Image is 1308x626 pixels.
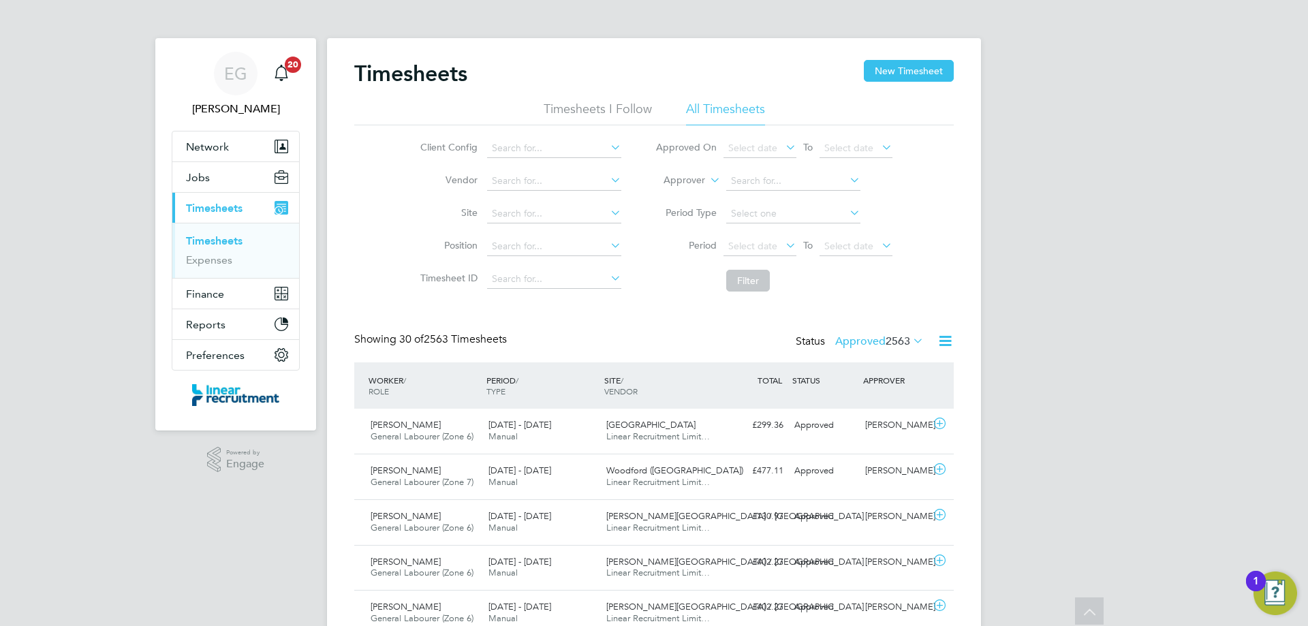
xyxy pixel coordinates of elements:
[606,612,710,624] span: Linear Recruitment Limit…
[172,279,299,309] button: Finance
[155,38,316,431] nav: Main navigation
[860,505,931,528] div: [PERSON_NAME]
[487,270,621,289] input: Search for...
[621,375,623,386] span: /
[860,460,931,482] div: [PERSON_NAME]
[487,237,621,256] input: Search for...
[186,202,243,215] span: Timesheets
[488,465,551,476] span: [DATE] - [DATE]
[192,384,279,406] img: linearrecruitment-logo-retina.png
[371,476,473,488] span: General Labourer (Zone 7)
[606,522,710,533] span: Linear Recruitment Limit…
[824,240,873,252] span: Select date
[172,101,300,117] span: Eshanthi Goonetilleke
[544,101,652,125] li: Timesheets I Follow
[371,465,441,476] span: [PERSON_NAME]
[186,253,232,266] a: Expenses
[268,52,295,95] a: 20
[488,567,518,578] span: Manual
[718,505,789,528] div: £130.97
[606,567,710,578] span: Linear Recruitment Limit…
[186,349,245,362] span: Preferences
[728,142,777,154] span: Select date
[655,141,717,153] label: Approved On
[789,551,860,574] div: Approved
[487,139,621,158] input: Search for...
[488,419,551,431] span: [DATE] - [DATE]
[369,386,389,396] span: ROLE
[416,272,478,284] label: Timesheet ID
[371,601,441,612] span: [PERSON_NAME]
[186,171,210,184] span: Jobs
[186,287,224,300] span: Finance
[799,138,817,156] span: To
[864,60,954,82] button: New Timesheet
[403,375,406,386] span: /
[371,431,473,442] span: General Labourer (Zone 6)
[726,172,860,191] input: Search for...
[371,419,441,431] span: [PERSON_NAME]
[172,340,299,370] button: Preferences
[354,60,467,87] h2: Timesheets
[686,101,765,125] li: All Timesheets
[758,375,782,386] span: TOTAL
[789,505,860,528] div: Approved
[371,556,441,567] span: [PERSON_NAME]
[488,510,551,522] span: [DATE] - [DATE]
[371,522,473,533] span: General Labourer (Zone 6)
[172,52,300,117] a: EG[PERSON_NAME]
[606,431,710,442] span: Linear Recruitment Limit…
[606,556,864,567] span: [PERSON_NAME][GEOGRAPHIC_DATA] / [GEOGRAPHIC_DATA]
[860,368,931,392] div: APPROVER
[172,384,300,406] a: Go to home page
[835,334,924,348] label: Approved
[718,460,789,482] div: £477.11
[860,551,931,574] div: [PERSON_NAME]
[789,414,860,437] div: Approved
[416,141,478,153] label: Client Config
[224,65,247,82] span: EG
[399,332,507,346] span: 2563 Timesheets
[371,612,473,624] span: General Labourer (Zone 6)
[606,465,743,476] span: Woodford ([GEOGRAPHIC_DATA])
[799,236,817,254] span: To
[796,332,926,351] div: Status
[726,204,860,223] input: Select one
[488,476,518,488] span: Manual
[606,419,696,431] span: [GEOGRAPHIC_DATA]
[487,204,621,223] input: Search for...
[601,368,719,403] div: SITE
[1253,572,1297,615] button: Open Resource Center, 1 new notification
[416,174,478,186] label: Vendor
[172,131,299,161] button: Network
[516,375,518,386] span: /
[226,447,264,458] span: Powered by
[860,596,931,619] div: [PERSON_NAME]
[604,386,638,396] span: VENDOR
[285,57,301,73] span: 20
[824,142,873,154] span: Select date
[207,447,265,473] a: Powered byEngage
[483,368,601,403] div: PERIOD
[860,414,931,437] div: [PERSON_NAME]
[655,206,717,219] label: Period Type
[644,174,705,187] label: Approver
[186,234,243,247] a: Timesheets
[886,334,910,348] span: 2563
[416,239,478,251] label: Position
[399,332,424,346] span: 30 of
[371,510,441,522] span: [PERSON_NAME]
[718,414,789,437] div: £299.36
[606,510,864,522] span: [PERSON_NAME][GEOGRAPHIC_DATA] / [GEOGRAPHIC_DATA]
[172,309,299,339] button: Reports
[172,193,299,223] button: Timesheets
[488,601,551,612] span: [DATE] - [DATE]
[606,476,710,488] span: Linear Recruitment Limit…
[655,239,717,251] label: Period
[488,612,518,624] span: Manual
[728,240,777,252] span: Select date
[726,270,770,292] button: Filter
[226,458,264,470] span: Engage
[371,567,473,578] span: General Labourer (Zone 6)
[718,551,789,574] div: £402.27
